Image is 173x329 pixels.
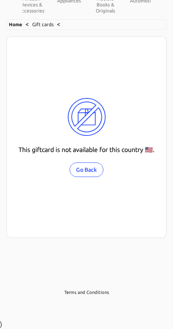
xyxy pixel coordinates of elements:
[32,22,54,27] a: Gift cards
[6,19,167,30] div: < <
[19,145,154,154] p: This giftcard is not available for this country 🇺🇸 .
[9,22,22,27] a: Home
[64,290,109,295] a: Terms and Conditions
[70,162,103,177] button: Go Back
